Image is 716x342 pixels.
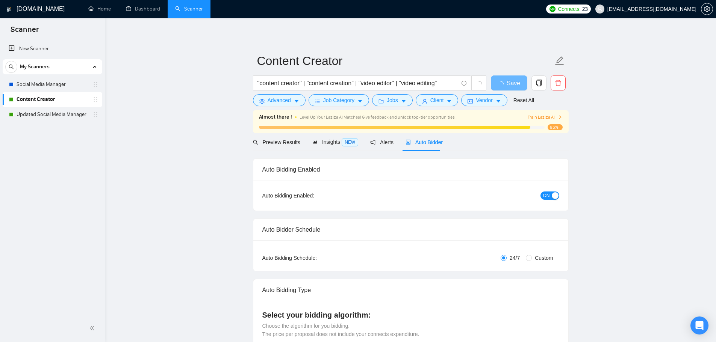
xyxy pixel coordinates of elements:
input: Scanner name... [257,51,553,70]
span: caret-down [294,98,299,104]
span: Client [430,96,444,104]
span: Custom [532,254,556,262]
span: holder [92,96,98,102]
span: Preview Results [253,139,300,145]
h4: Select your bidding algorithm: [262,310,559,320]
span: delete [551,80,565,86]
img: upwork-logo.png [549,6,556,12]
span: Advanced [268,96,291,104]
div: Auto Bidding Type [262,279,559,301]
a: searchScanner [175,6,203,12]
span: caret-down [496,98,501,104]
span: notification [370,140,375,145]
div: Auto Bidding Enabled: [262,191,361,200]
span: ON [543,191,550,200]
a: setting [701,6,713,12]
span: setting [701,6,713,12]
span: user [597,6,602,12]
span: Almost there ! [259,113,292,121]
a: New Scanner [9,41,96,56]
span: right [558,115,562,119]
span: loading [498,81,507,87]
div: Auto Bidding Enabled [262,159,559,180]
span: search [253,140,258,145]
span: search [6,64,17,69]
span: area-chart [312,139,318,145]
span: Job Category [323,96,354,104]
span: user [422,98,427,104]
button: copy [531,75,546,90]
button: setting [701,3,713,15]
span: Connects: [558,5,580,13]
span: robot [406,140,411,145]
div: Open Intercom Messenger [690,316,708,334]
span: bars [315,98,320,104]
span: Choose the algorithm for you bidding. The price per proposal does not include your connects expen... [262,323,419,337]
span: holder [92,111,98,118]
img: logo [6,3,12,15]
span: caret-down [357,98,363,104]
span: loading [475,81,482,88]
input: Search Freelance Jobs... [257,78,458,88]
button: userClientcaret-down [416,94,459,106]
span: setting [259,98,265,104]
span: caret-down [401,98,406,104]
button: search [5,61,17,73]
span: Jobs [387,96,398,104]
a: Content Creator [17,92,88,107]
span: Scanner [5,24,45,40]
span: 95% [548,124,563,130]
span: info-circle [462,81,466,86]
span: My Scanners [20,59,50,74]
button: delete [551,75,566,90]
span: folder [378,98,384,104]
span: Alerts [370,139,394,145]
button: barsJob Categorycaret-down [309,94,369,106]
button: folderJobscaret-down [372,94,413,106]
a: Reset All [513,96,534,104]
span: Save [507,78,520,88]
span: Insights [312,139,358,145]
li: My Scanners [3,59,102,122]
div: Auto Bidder Schedule [262,219,559,240]
span: edit [555,56,565,66]
span: Auto Bidder [406,139,443,145]
span: Level Up Your Laziza AI Matches! Give feedback and unlock top-tier opportunities ! [300,115,457,120]
span: 24/7 [507,254,523,262]
span: double-left [89,324,97,332]
div: Auto Bidding Schedule: [262,254,361,262]
a: Updated Social Media Manager [17,107,88,122]
button: idcardVendorcaret-down [461,94,507,106]
span: idcard [468,98,473,104]
a: homeHome [88,6,111,12]
a: dashboardDashboard [126,6,160,12]
span: caret-down [447,98,452,104]
span: copy [532,80,546,86]
span: Vendor [476,96,492,104]
span: 23 [582,5,588,13]
a: Social Media Manager [17,77,88,92]
button: Train Laziza AI [528,114,562,121]
span: holder [92,81,98,87]
button: settingAdvancedcaret-down [253,94,306,106]
button: Save [491,75,527,90]
span: NEW [342,138,358,146]
li: New Scanner [3,41,102,56]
